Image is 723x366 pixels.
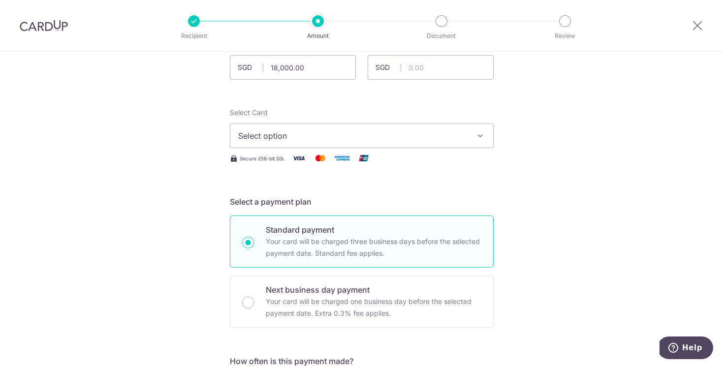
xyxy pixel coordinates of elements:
iframe: Opens a widget where you can find more information [660,336,713,361]
button: Select option [230,123,494,148]
img: Mastercard [311,152,330,164]
p: Recipient [157,31,230,41]
p: Review [529,31,601,41]
img: Union Pay [354,152,374,164]
input: 0.00 [230,55,356,80]
img: CardUp [20,20,68,31]
img: American Express [332,152,352,164]
span: Secure 256-bit SSL [240,154,285,162]
p: Document [405,31,478,41]
p: Next business day payment [266,284,481,296]
span: SGD [376,62,401,72]
h5: Select a payment plan [230,196,494,208]
span: translation missing: en.payables.payment_networks.credit_card.summary.labels.select_card [230,108,268,117]
img: Visa [289,152,309,164]
p: Your card will be charged one business day before the selected payment date. Extra 0.3% fee applies. [266,296,481,319]
span: Select option [238,130,468,142]
p: Standard payment [266,224,481,236]
span: SGD [238,62,263,72]
input: 0.00 [368,55,494,80]
p: Your card will be charged three business days before the selected payment date. Standard fee appl... [266,236,481,259]
p: Amount [282,31,354,41]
